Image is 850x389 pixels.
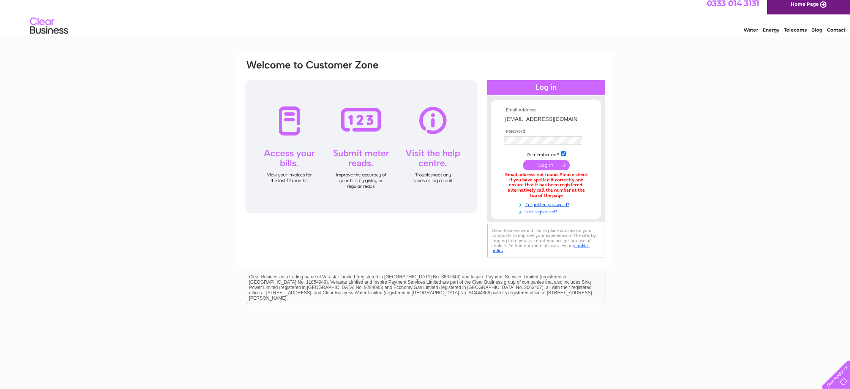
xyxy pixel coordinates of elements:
[246,4,605,37] div: Clear Business is a trading name of Verastar Limited (registered in [GEOGRAPHIC_DATA] No. 3667643...
[502,108,590,113] th: Email Address:
[827,32,845,38] a: Contact
[504,208,590,215] a: Not registered?
[811,32,822,38] a: Blog
[487,224,605,257] div: Clear Business would like to place cookies on your computer to improve your experience of the sit...
[504,172,588,198] div: Email address not found. Please check if you have spelled it correctly and ensure that it has bee...
[504,200,590,208] a: Forgotten password?
[502,129,590,134] th: Password:
[707,4,759,13] a: 0333 014 3131
[784,32,807,38] a: Telecoms
[30,20,68,43] img: logo.png
[523,160,570,170] input: Submit
[744,32,758,38] a: Water
[491,243,589,253] a: cookies policy
[502,150,590,158] td: Remember me?
[763,32,779,38] a: Energy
